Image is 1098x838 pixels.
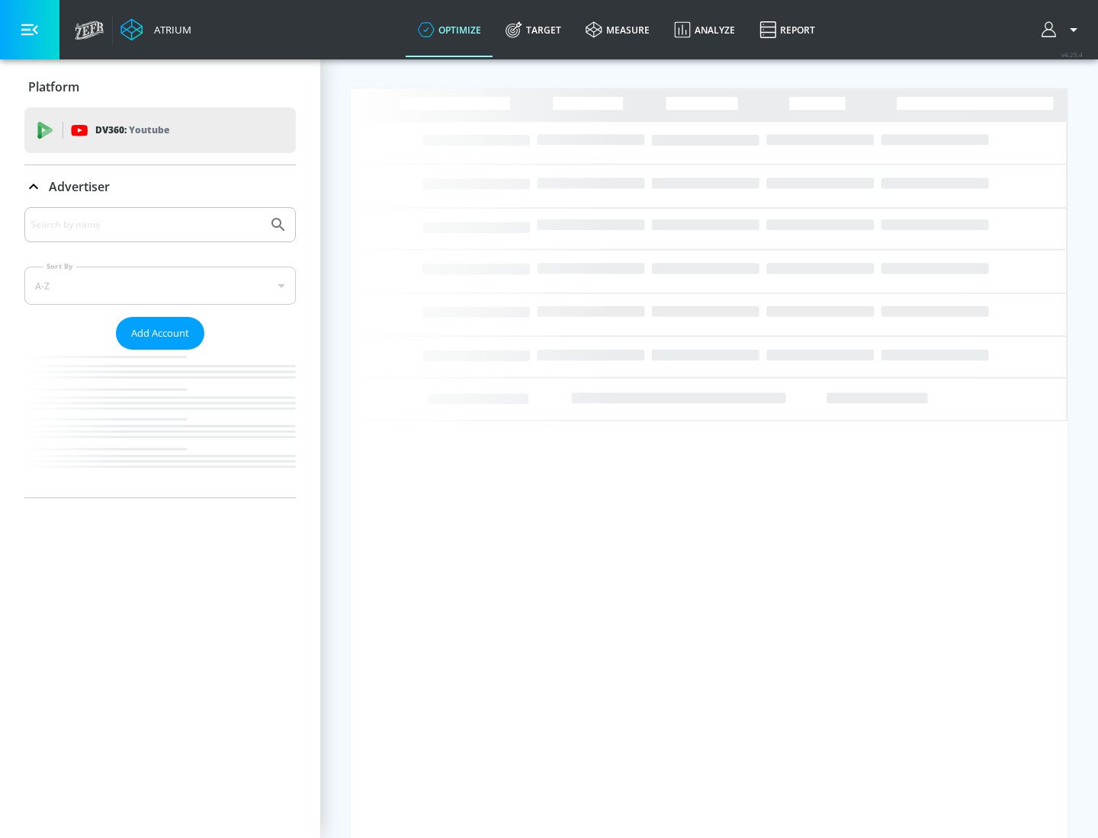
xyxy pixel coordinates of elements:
[95,122,169,139] p: DV360:
[43,261,76,271] label: Sort By
[24,165,296,208] div: Advertiser
[49,178,110,195] p: Advertiser
[131,325,189,342] span: Add Account
[28,78,79,95] p: Platform
[148,23,191,37] div: Atrium
[30,215,262,235] input: Search by name
[24,350,296,497] nav: list of Advertiser
[747,2,827,57] a: Report
[24,267,296,305] div: A-Z
[116,317,204,350] button: Add Account
[662,2,747,57] a: Analyze
[24,207,296,497] div: Advertiser
[24,66,296,108] div: Platform
[493,2,573,57] a: Target
[406,2,493,57] a: optimize
[573,2,662,57] a: measure
[129,122,169,138] p: Youtube
[24,107,296,153] div: DV360: Youtube
[1061,50,1083,59] span: v 4.25.4
[120,18,191,41] a: Atrium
